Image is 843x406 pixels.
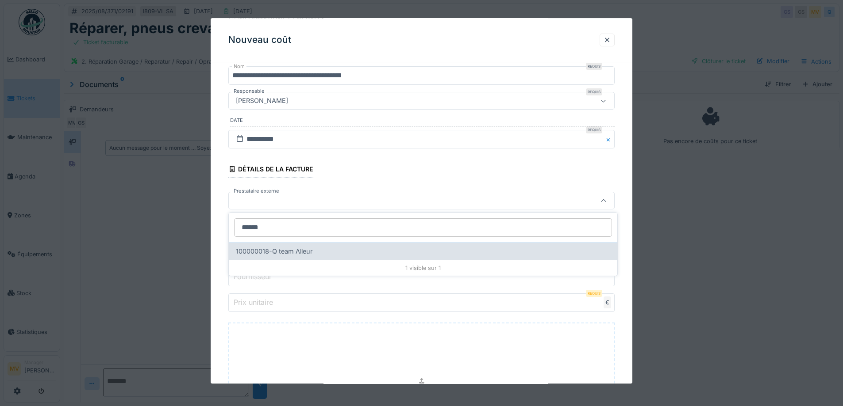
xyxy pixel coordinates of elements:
[232,88,266,95] label: Responsable
[232,297,275,308] label: Prix unitaire
[229,242,617,260] div: 100000018-Q team Alleur
[228,163,313,178] div: Détails de la facture
[228,34,291,46] h3: Nouveau coût
[604,297,611,309] div: €
[586,89,602,96] div: Requis
[229,260,617,276] div: 1 visible sur 1
[232,272,273,282] label: Fournisseur
[232,188,281,195] label: Prestataire externe
[586,126,602,133] div: Requis
[232,63,246,71] label: Nom
[230,117,615,127] label: Date
[586,63,602,70] div: Requis
[605,130,615,148] button: Close
[586,290,602,297] div: Requis
[232,96,292,106] div: [PERSON_NAME]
